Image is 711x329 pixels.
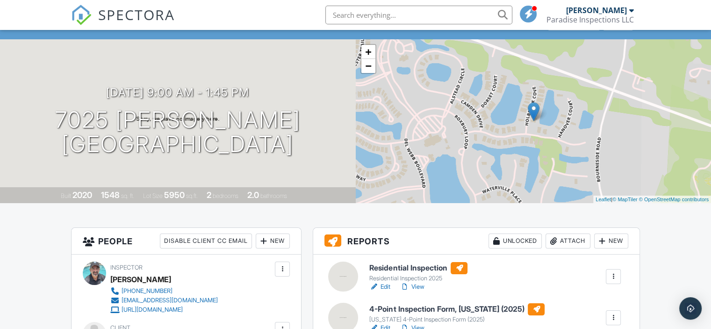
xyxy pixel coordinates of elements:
div: New [594,234,628,249]
div: 5950 [164,190,185,200]
div: 1548 [101,190,120,200]
span: Inspector [110,264,143,271]
div: Residential Inspection 2025 [369,275,467,282]
div: New [256,234,290,249]
a: [PHONE_NUMBER] [110,286,218,296]
h6: 4-Point Inspection Form, [US_STATE] (2025) [369,303,545,315]
div: | [593,196,711,204]
a: [EMAIL_ADDRESS][DOMAIN_NAME] [110,296,218,305]
h6: Residential Inspection [369,262,467,274]
div: [PERSON_NAME] [110,272,171,286]
a: Leaflet [596,197,611,202]
div: Disable Client CC Email [160,234,252,249]
h3: [DATE] 9:00 am - 1:45 pm [106,86,249,99]
div: 2 [207,190,211,200]
a: [URL][DOMAIN_NAME] [110,305,218,314]
a: View [400,282,424,292]
h3: People [72,228,301,255]
div: [EMAIL_ADDRESS][DOMAIN_NAME] [122,297,218,304]
span: bathrooms [260,192,287,199]
span: Built [61,192,71,199]
div: Open Intercom Messenger [679,297,702,320]
a: Residential Inspection Residential Inspection 2025 [369,262,467,283]
div: [US_STATE] 4-Point Inspection Form (2025) [369,316,545,323]
a: Edit [369,282,390,292]
div: [PERSON_NAME] [566,6,627,15]
a: © OpenStreetMap contributors [639,197,709,202]
input: Search everything... [325,6,512,24]
div: 2020 [72,190,92,200]
div: Paradise Inspections LLC [546,15,634,24]
span: SPECTORA [98,5,175,24]
span: bedrooms [213,192,238,199]
a: 4-Point Inspection Form, [US_STATE] (2025) [US_STATE] 4-Point Inspection Form (2025) [369,303,545,324]
div: Unlocked [488,234,542,249]
div: Client View [548,17,600,30]
a: Zoom in [361,45,375,59]
a: Zoom out [361,59,375,73]
div: [PHONE_NUMBER] [122,287,172,295]
span: sq. ft. [121,192,134,199]
span: Lot Size [143,192,163,199]
div: [URL][DOMAIN_NAME] [122,306,183,314]
div: More [603,17,633,30]
h1: 7025 [PERSON_NAME] [GEOGRAPHIC_DATA] [55,108,301,157]
a: SPECTORA [71,13,175,32]
div: 2.0 [247,190,259,200]
h3: Reports [313,228,639,255]
a: © MapTiler [612,197,638,202]
span: sq.ft. [186,192,198,199]
div: Attach [546,234,590,249]
img: The Best Home Inspection Software - Spectora [71,5,92,25]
